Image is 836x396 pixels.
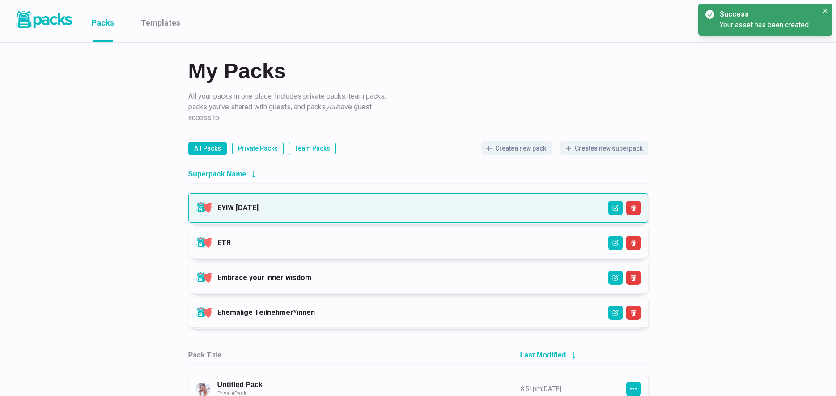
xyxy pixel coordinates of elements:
[608,306,623,320] button: Edit
[626,236,641,250] button: Delete Superpack
[481,141,552,155] button: Createa new pack
[560,141,648,155] button: Createa new superpack
[188,351,221,359] h2: Pack Title
[626,271,641,285] button: Delete Superpack
[13,9,74,30] img: Packs logo
[326,103,337,111] i: you
[626,306,641,320] button: Delete Superpack
[13,9,74,33] a: Packs logo
[626,201,641,215] button: Delete Superpack
[608,236,623,250] button: Edit
[238,144,278,153] p: Private Packs
[608,201,623,215] button: Edit
[520,351,566,359] h2: Last Modified
[820,5,831,16] button: Close
[188,91,390,123] p: All your packs in one place. Includes private packs, team packs, packs you've shared with guests,...
[720,9,815,20] div: Success
[720,20,818,30] div: Your asset has been created.
[295,144,330,153] p: Team Packs
[608,271,623,285] button: Edit
[188,60,648,82] h2: My Packs
[194,144,221,153] p: All Packs
[188,170,246,178] h2: Superpack Name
